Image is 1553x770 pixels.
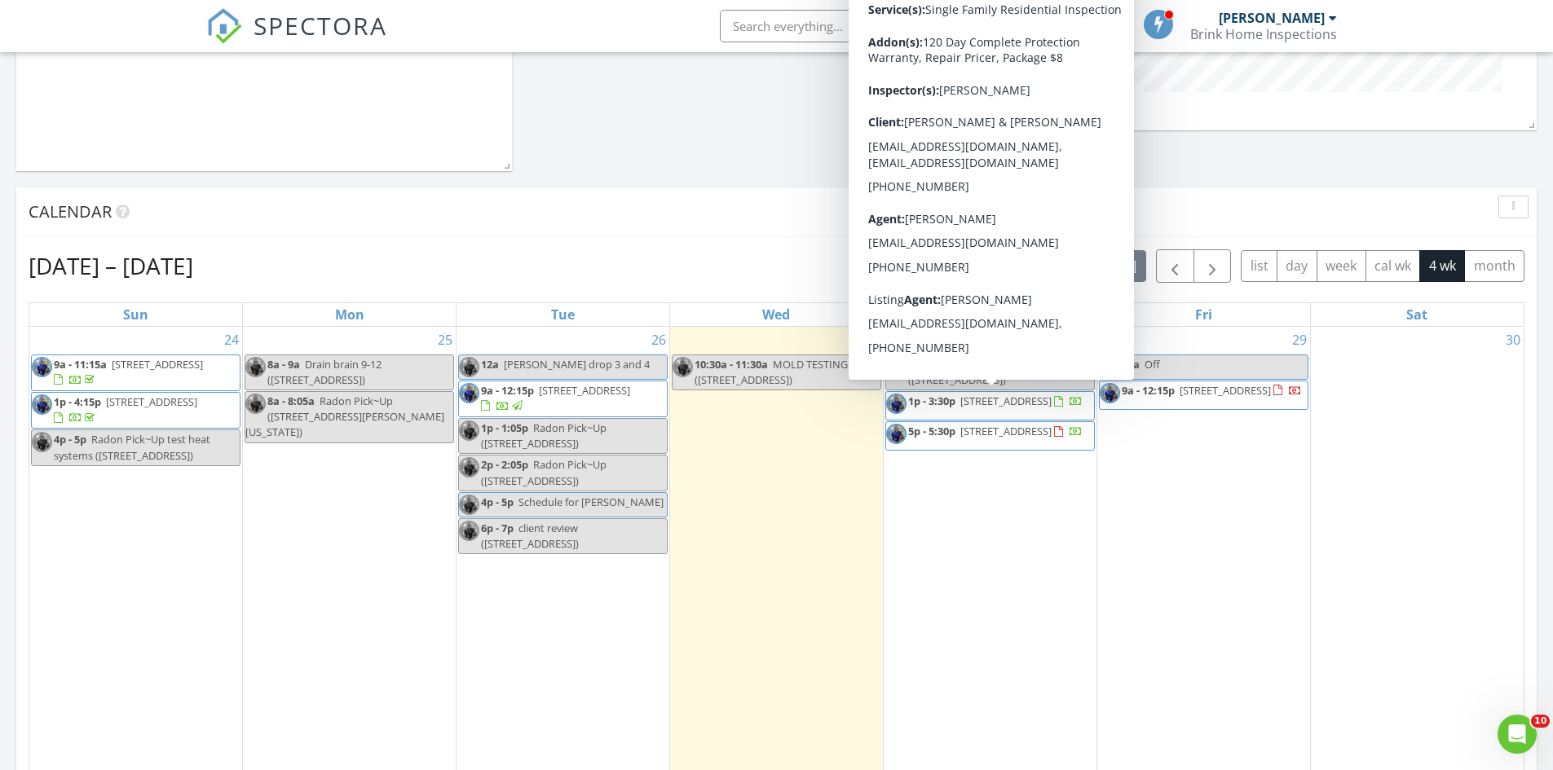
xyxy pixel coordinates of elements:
button: week [1317,250,1366,282]
span: 4p - 5p [54,432,86,447]
span: [PERSON_NAME] drop 3 and 4 [504,357,650,372]
iframe: Intercom live chat [1498,715,1537,754]
a: Go to August 30, 2025 [1502,327,1524,353]
img: The Best Home Inspection Software - Spectora [206,8,242,44]
a: SPECTORA [206,22,387,56]
span: Calendar [29,200,112,222]
span: 12a [1122,357,1140,372]
a: Friday [1192,303,1215,326]
span: [STREET_ADDRESS] [539,383,630,398]
button: Previous [1156,249,1194,283]
span: Off [1145,357,1160,372]
a: 5p - 5:30p [STREET_ADDRESS] [885,421,1095,451]
img: img_2666v2_cropped.jpg [459,383,479,403]
span: 8a - 8:05a [267,394,315,408]
button: list [1241,250,1277,282]
span: 9a - 12:15p [1122,383,1175,398]
a: 5p - 5:30p [STREET_ADDRESS] [908,424,1083,438]
a: Go to August 29, 2025 [1289,327,1310,353]
span: 12a [481,357,499,372]
span: Drain brain 9-12 ([STREET_ADDRESS]) [267,357,382,387]
button: Next [1193,249,1232,283]
a: Saturday [1403,303,1431,326]
a: Go to August 24, 2025 [221,327,242,353]
span: 2p - 2:05p [481,457,528,472]
img: img_2666v2_cropped.jpg [673,357,693,377]
a: 9a - 12:15p [STREET_ADDRESS] [481,383,630,413]
img: img_2666v2_cropped.jpg [886,424,907,444]
span: Schedule for [PERSON_NAME] [518,495,664,509]
a: 9a - 12:15p [STREET_ADDRESS] [1099,381,1308,410]
input: Search everything... [720,10,1046,42]
img: img_2666v2_cropped.jpg [1100,357,1120,377]
a: Go to August 26, 2025 [648,327,669,353]
a: 1p - 3:30p [STREET_ADDRESS] [885,391,1095,420]
img: img_2666v2_cropped.jpg [459,495,479,515]
img: img_2666v2_cropped.jpg [459,521,479,541]
a: Wednesday [759,303,793,326]
span: SPECTORA [254,8,387,42]
a: 9a - 11:15a [STREET_ADDRESS] [31,354,240,391]
span: 1p - 4:15p [54,394,101,409]
span: [STREET_ADDRESS] [960,424,1052,438]
img: img_2666v2_cropped.jpg [245,394,266,414]
span: 9a - 11:15a [54,357,107,372]
a: Go to August 25, 2025 [435,327,456,353]
button: day [1277,250,1317,282]
span: MOLD TESTING ([STREET_ADDRESS]) [695,357,848,387]
span: 10:30a - 11:30a [695,357,768,372]
span: Radon Pick~Up test heat systems ([STREET_ADDRESS]) [54,432,210,462]
img: img_2666v2_cropped.jpg [459,357,479,377]
img: img_2666v2_cropped.jpg [886,357,907,377]
span: 6p - 7p [481,521,514,535]
a: Go to August 27, 2025 [862,327,883,353]
span: [STREET_ADDRESS] [112,357,203,372]
span: Radon Pick~Up ([STREET_ADDRESS]) [481,457,607,487]
a: Monday [332,303,368,326]
a: 1p - 4:15p [STREET_ADDRESS] [54,394,197,425]
a: 9a - 12:15p [STREET_ADDRESS] [458,381,668,417]
span: [STREET_ADDRESS] [960,394,1052,408]
button: 4 wk [1419,250,1465,282]
span: 5p - 5:30p [908,424,955,438]
span: client review ([STREET_ADDRESS]) [481,521,579,551]
button: month [1464,250,1524,282]
img: img_2666v2_cropped.jpg [459,457,479,477]
button: cal wk [1365,250,1421,282]
h2: [DATE] – [DATE] [29,249,193,282]
a: Thursday [974,303,1006,326]
span: Radon Pick~Up ([STREET_ADDRESS]) [908,357,1025,387]
a: 1p - 3:30p [STREET_ADDRESS] [908,394,1083,408]
img: img_2666v2_cropped.jpg [32,357,52,377]
div: Brink Home Inspections [1190,26,1337,42]
img: img_2666v2_cropped.jpg [32,394,52,415]
span: Radon Pick~Up ([STREET_ADDRESS]) [481,420,607,451]
img: img_2666v2_cropped.jpg [1100,383,1120,403]
img: img_2666v2_cropped.jpg [32,432,52,452]
a: Tuesday [548,303,578,326]
span: 9a - 12:15p [481,383,534,398]
a: Sunday [120,303,152,326]
span: [STREET_ADDRESS] [1180,383,1271,398]
span: Radon Pick~Up ([STREET_ADDRESS][PERSON_NAME][US_STATE]) [245,394,444,439]
img: img_2666v2_cropped.jpg [459,420,479,441]
a: Go to August 28, 2025 [1075,327,1096,353]
button: [DATE] [1087,250,1146,282]
span: 10 [1531,715,1550,728]
img: img_2666v2_cropped.jpg [886,394,907,414]
img: img_2666v2_cropped.jpg [245,357,266,377]
span: [STREET_ADDRESS] [106,394,197,409]
span: 1p - 3:30p [908,394,955,408]
span: 1p - 1:05p [481,420,528,435]
a: 9a - 11:15a [STREET_ADDRESS] [54,357,203,387]
div: [PERSON_NAME] [1219,10,1325,26]
span: 4p - 5p [481,495,514,509]
a: 9a - 12:15p [STREET_ADDRESS] [1122,383,1302,398]
span: 8a - 9a [267,357,300,372]
span: 9a - 10a [908,357,946,372]
a: 1p - 4:15p [STREET_ADDRESS] [31,392,240,429]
